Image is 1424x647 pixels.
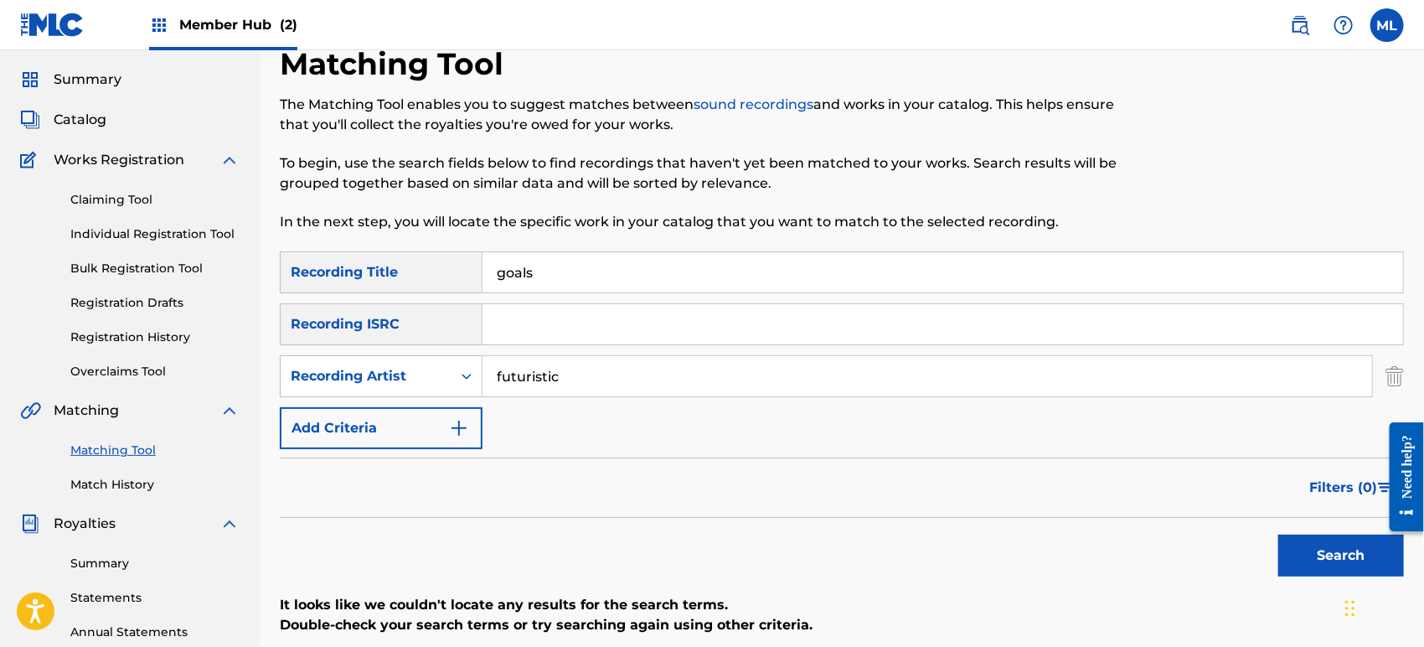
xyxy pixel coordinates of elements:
[1377,409,1424,544] iframe: Resource Center
[1385,355,1404,397] img: Delete Criterion
[20,514,40,534] img: Royalties
[54,401,119,421] span: Matching
[1283,8,1317,42] a: Public Search
[54,514,116,534] span: Royalties
[179,15,297,34] span: Member Hub
[70,442,240,459] a: Matching Tool
[70,476,240,494] a: Match History
[280,153,1145,194] p: To begin, use the search fields below to find recordings that haven't yet been matched to your wo...
[20,110,40,130] img: Catalog
[280,251,1404,585] form: Search Form
[1340,567,1424,647] div: Chat Widget
[54,70,121,90] span: Summary
[1309,478,1377,498] span: Filters ( 0 )
[70,294,240,312] a: Registration Drafts
[1278,535,1404,577] button: Search
[219,401,240,421] img: expand
[1370,8,1404,42] div: User Menu
[280,615,1404,635] p: Double-check your search terms or try searching again using other criteria.
[70,555,240,572] a: Summary
[280,407,482,449] button: Add Criteria
[280,17,297,33] span: (2)
[1327,8,1360,42] div: Help
[694,96,813,112] a: sound recordings
[280,45,512,83] h2: Matching Tool
[20,70,40,90] img: Summary
[280,212,1145,232] p: In the next step, you will locate the specific work in your catalog that you want to match to the...
[1334,15,1354,35] img: help
[20,150,42,170] img: Works Registration
[1299,467,1404,509] button: Filters (0)
[70,191,240,209] a: Claiming Tool
[70,260,240,277] a: Bulk Registration Tool
[219,150,240,170] img: expand
[280,595,1404,615] p: It looks like we couldn't locate any results for the search terms.
[54,110,106,130] span: Catalog
[20,401,41,421] img: Matching
[1340,567,1424,647] iframe: To enrich screen reader interactions, please activate Accessibility in Grammarly extension settings
[219,514,240,534] img: expand
[149,15,169,35] img: Top Rightsholders
[70,225,240,243] a: Individual Registration Tool
[20,110,106,130] a: CatalogCatalog
[20,13,85,37] img: MLC Logo
[291,366,441,386] div: Recording Artist
[70,624,240,641] a: Annual Statements
[54,150,184,170] span: Works Registration
[70,589,240,607] a: Statements
[449,418,469,438] img: 9d2ae6d4665cec9f34b9.svg
[70,329,240,346] a: Registration History
[70,363,240,380] a: Overclaims Tool
[280,95,1145,135] p: The Matching Tool enables you to suggest matches between and works in your catalog. This helps en...
[1345,583,1355,634] div: Drag
[20,70,121,90] a: SummarySummary
[1290,15,1310,35] img: search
